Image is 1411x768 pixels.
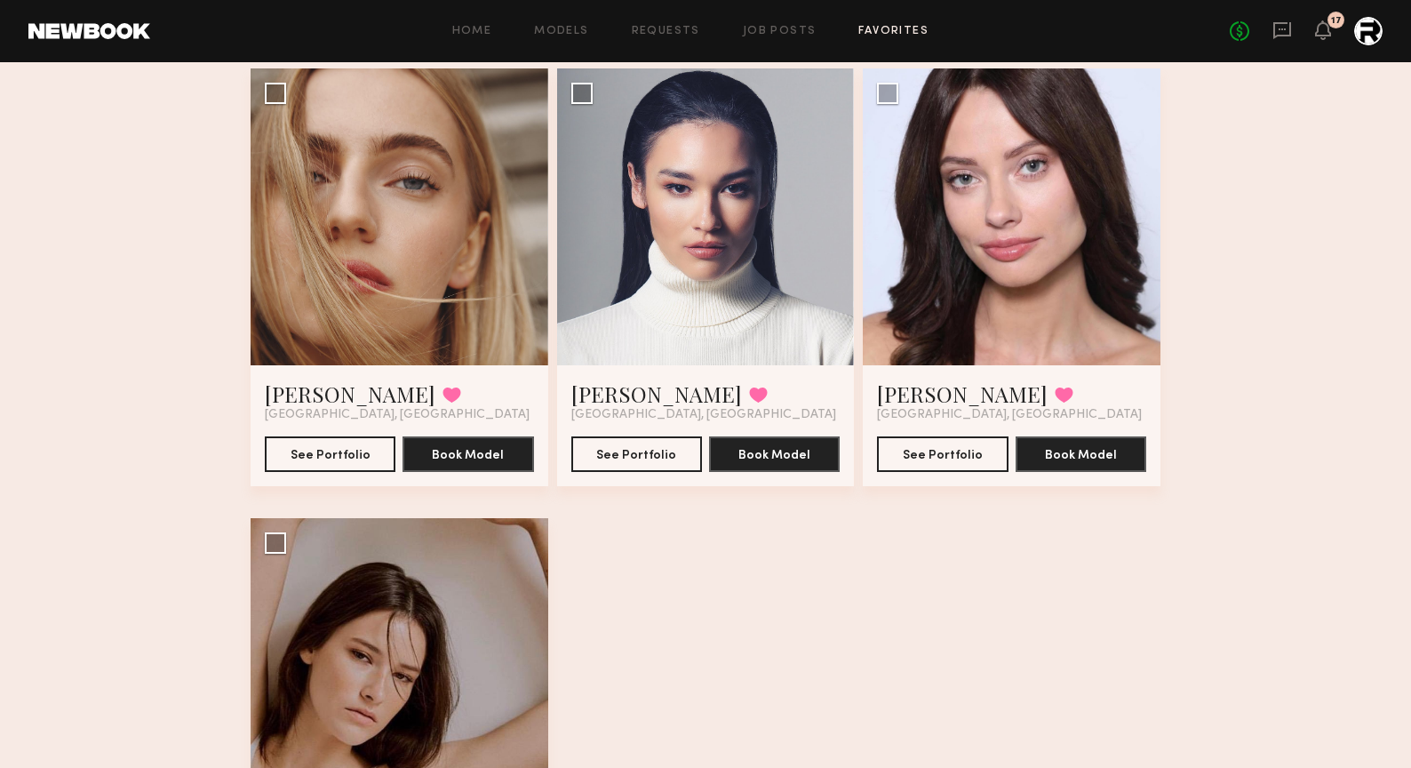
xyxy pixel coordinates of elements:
button: See Portfolio [265,436,395,472]
a: Models [534,26,588,37]
a: [PERSON_NAME] [265,380,435,408]
div: 17 [1331,16,1342,26]
a: Book Model [1016,446,1146,461]
a: Home [452,26,492,37]
a: Job Posts [743,26,817,37]
button: Book Model [403,436,533,472]
a: Book Model [403,446,533,461]
button: Book Model [1016,436,1146,472]
span: [GEOGRAPHIC_DATA], [GEOGRAPHIC_DATA] [265,408,530,422]
button: See Portfolio [877,436,1008,472]
span: [GEOGRAPHIC_DATA], [GEOGRAPHIC_DATA] [877,408,1142,422]
a: [PERSON_NAME] [571,380,742,408]
span: [GEOGRAPHIC_DATA], [GEOGRAPHIC_DATA] [571,408,836,422]
a: Requests [632,26,700,37]
a: [PERSON_NAME] [877,380,1048,408]
a: Favorites [858,26,929,37]
a: Book Model [709,446,840,461]
button: Book Model [709,436,840,472]
button: See Portfolio [571,436,702,472]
